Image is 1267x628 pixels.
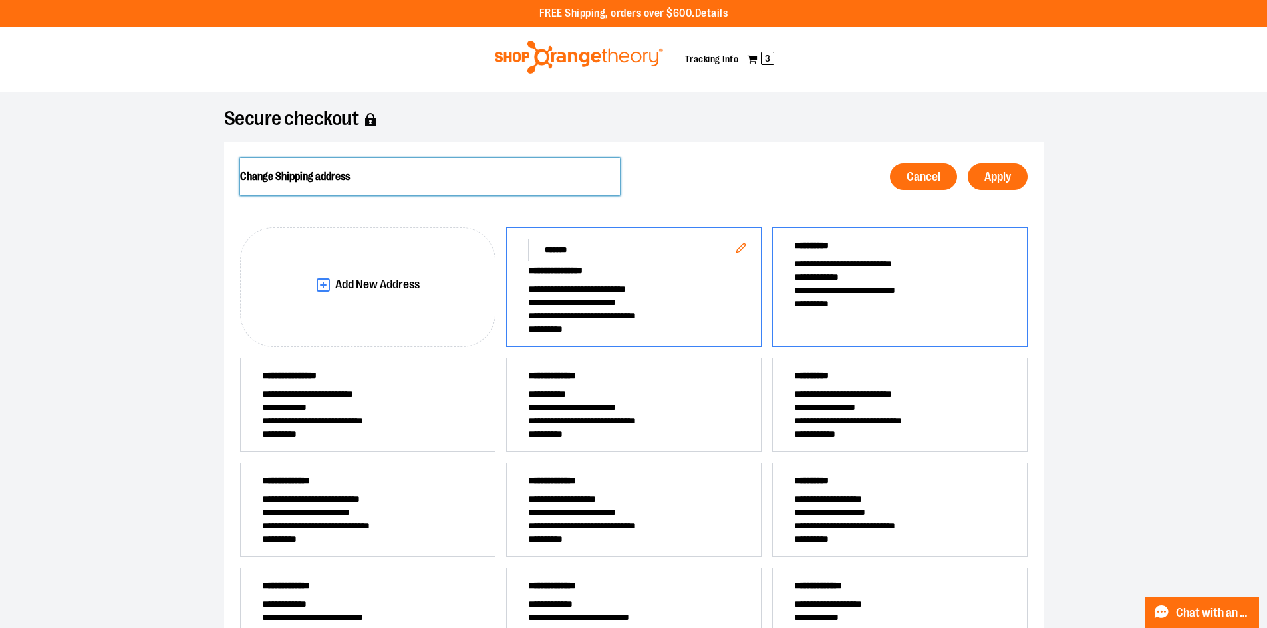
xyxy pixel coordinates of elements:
p: FREE Shipping, orders over $600. [539,6,728,21]
a: Tracking Info [685,54,739,64]
button: Edit [725,232,757,267]
span: Cancel [907,171,940,183]
span: Add New Address [335,278,420,291]
h1: Secure checkout [224,113,1044,126]
button: Cancel [890,163,957,190]
span: Chat with an Expert [1176,607,1251,619]
img: Shop Orangetheory [493,41,665,74]
button: Add New Address [240,227,495,347]
h2: Change Shipping address [240,158,620,195]
span: Apply [984,171,1011,183]
span: 3 [761,52,774,65]
button: Chat with an Expert [1145,597,1260,628]
a: Details [695,7,728,19]
button: Apply [968,163,1028,190]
